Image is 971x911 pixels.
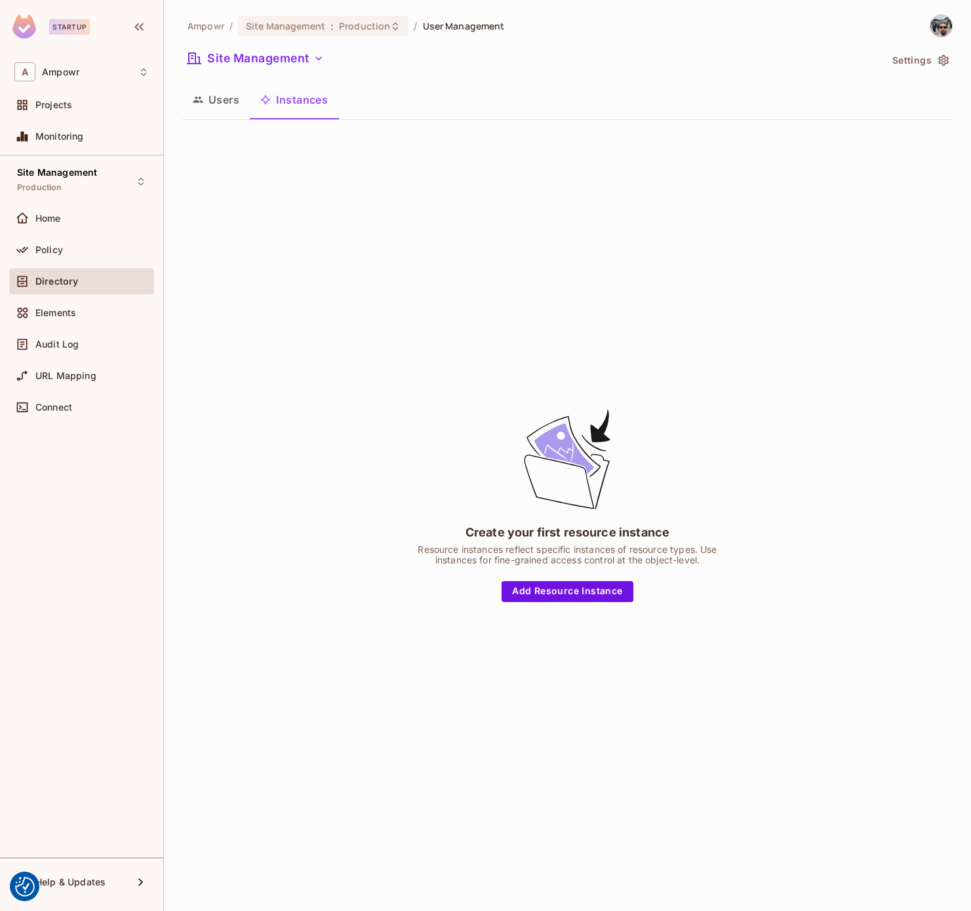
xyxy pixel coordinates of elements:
[35,371,96,381] span: URL Mapping
[930,15,952,37] img: Diego Martins
[182,48,329,69] button: Site Management
[250,83,338,116] button: Instances
[182,83,250,116] button: Users
[14,62,35,81] span: A
[423,20,505,32] span: User Management
[35,339,79,350] span: Audit Log
[35,276,78,287] span: Directory
[35,877,106,887] span: Help & Updates
[42,67,79,77] span: Workspace: Ampowr
[49,19,90,35] div: Startup
[414,20,417,32] li: /
[229,20,233,32] li: /
[887,50,953,71] button: Settings
[35,308,76,318] span: Elements
[17,182,62,193] span: Production
[246,20,325,32] span: Site Management
[35,245,63,255] span: Policy
[35,100,72,110] span: Projects
[339,20,390,32] span: Production
[188,20,224,32] span: the active workspace
[35,402,72,413] span: Connect
[15,877,35,897] button: Consent Preferences
[35,131,84,142] span: Monitoring
[502,581,633,602] button: Add Resource Instance
[35,213,61,224] span: Home
[12,14,36,39] img: SReyMgAAAABJRU5ErkJggg==
[404,544,732,565] div: Resource instances reflect specific instances of resource types. Use instances for fine-grained a...
[15,877,35,897] img: Revisit consent button
[17,167,97,178] span: Site Management
[330,21,334,31] span: :
[466,524,669,540] div: Create your first resource instance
